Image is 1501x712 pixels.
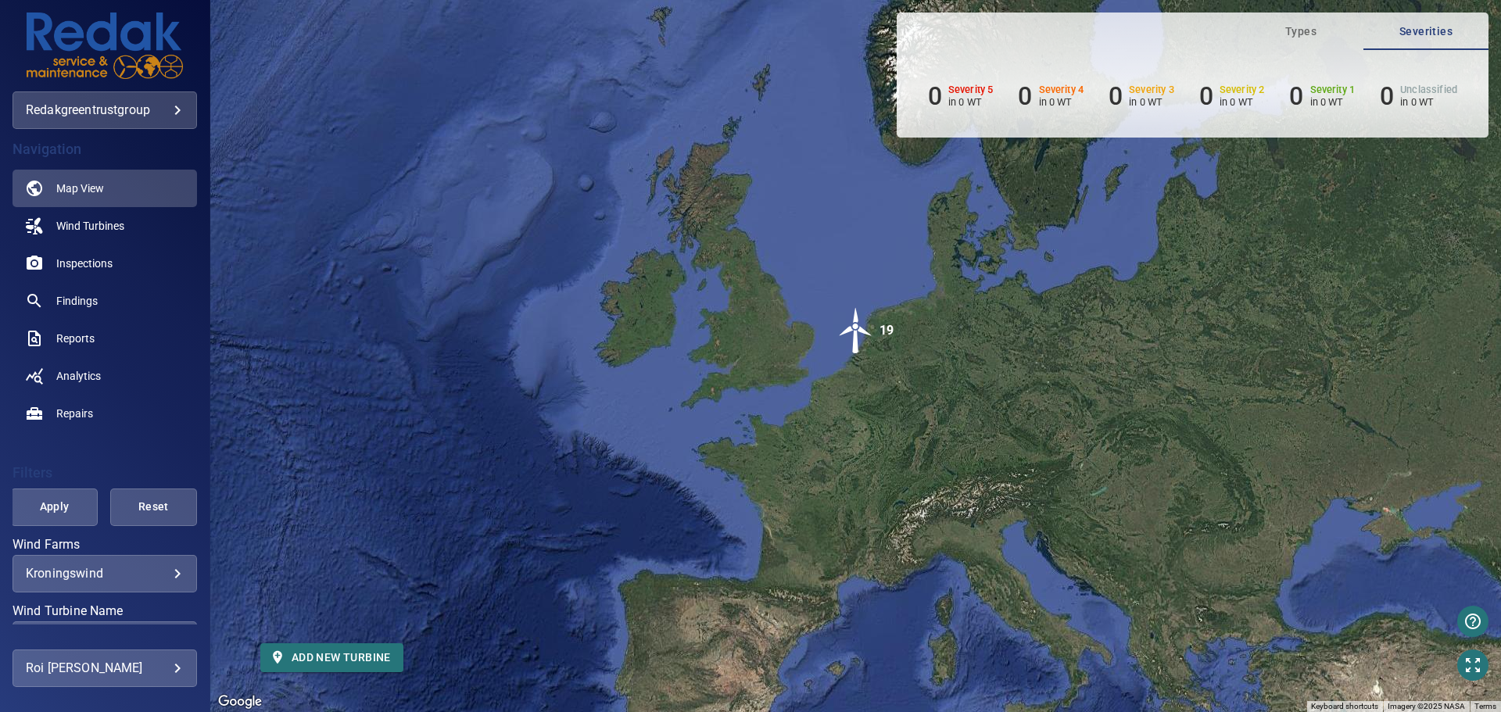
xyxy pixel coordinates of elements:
label: Wind Farms [13,538,197,551]
li: Severity 3 [1109,81,1174,111]
li: Severity Unclassified [1380,81,1457,111]
li: Severity 2 [1199,81,1265,111]
h4: Navigation [13,141,197,157]
div: Roi [PERSON_NAME] [26,656,184,681]
h6: Severity 2 [1220,84,1265,95]
span: Severities [1373,22,1479,41]
h6: 0 [1109,81,1123,111]
h6: 0 [928,81,942,111]
p: in 0 WT [948,96,994,108]
div: Kroningswind [26,566,184,581]
img: windFarmIcon.svg [833,307,879,354]
a: inspections noActive [13,245,197,282]
gmp-advanced-marker: 19 [833,307,879,356]
a: findings noActive [13,282,197,320]
a: map active [13,170,197,207]
div: Wind Farms [13,555,197,592]
a: reports noActive [13,320,197,357]
div: redakgreentrustgroup [13,91,197,129]
p: in 0 WT [1039,96,1084,108]
button: Apply [11,488,98,526]
a: analytics noActive [13,357,197,395]
p: in 0 WT [1220,96,1265,108]
div: redakgreentrustgroup [26,98,184,123]
span: Imagery ©2025 NASA [1388,702,1465,710]
h6: 0 [1018,81,1032,111]
span: Types [1248,22,1354,41]
button: Keyboard shortcuts [1311,701,1378,712]
a: repairs noActive [13,395,197,432]
a: windturbines noActive [13,207,197,245]
span: Apply [30,497,78,517]
li: Severity 4 [1018,81,1084,111]
h4: Filters [13,465,197,481]
li: Severity 1 [1289,81,1355,111]
label: Wind Turbine Name [13,605,197,617]
p: in 0 WT [1310,96,1356,108]
div: Wind Turbine Name [13,621,197,659]
button: Reset [110,488,197,526]
div: 19 [879,307,894,354]
span: Inspections [56,256,113,271]
button: Add new turbine [260,643,403,672]
span: Findings [56,293,98,309]
h6: 0 [1199,81,1213,111]
h6: Unclassified [1400,84,1457,95]
span: Add new turbine [273,648,391,667]
img: Google [214,692,266,712]
h6: Severity 3 [1129,84,1174,95]
a: Terms [1474,702,1496,710]
h6: 0 [1289,81,1303,111]
span: Repairs [56,406,93,421]
img: redakgreentrustgroup-logo [27,13,183,79]
span: Wind Turbines [56,218,124,234]
h6: Severity 5 [948,84,994,95]
h6: 0 [1380,81,1394,111]
span: Map View [56,181,104,196]
span: Analytics [56,368,101,384]
span: Reset [130,497,177,517]
span: Reports [56,331,95,346]
h6: Severity 1 [1310,84,1356,95]
li: Severity 5 [928,81,994,111]
a: Open this area in Google Maps (opens a new window) [214,692,266,712]
p: in 0 WT [1129,96,1174,108]
h6: Severity 4 [1039,84,1084,95]
p: in 0 WT [1400,96,1457,108]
